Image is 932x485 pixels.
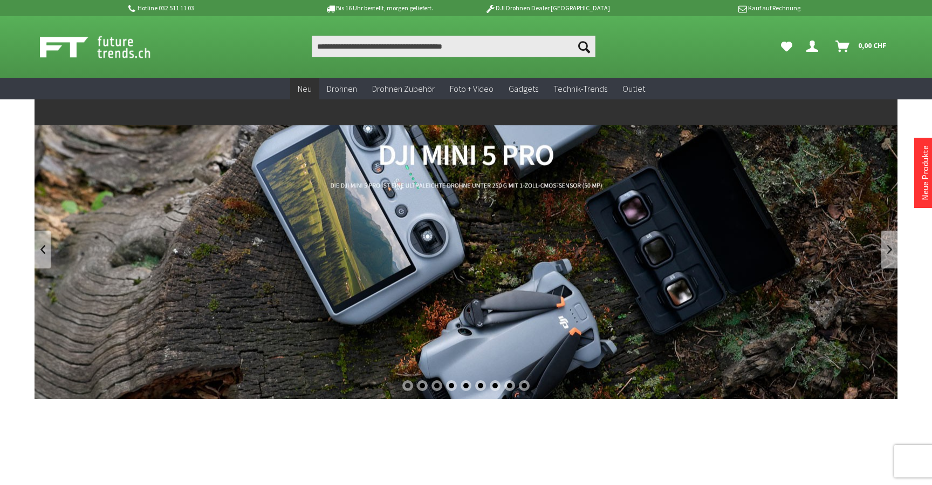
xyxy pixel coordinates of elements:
div: 9 [519,380,530,391]
button: Suchen [573,36,595,57]
a: DJI Mini 5 Pro [35,99,897,399]
p: Kauf auf Rechnung [632,2,800,15]
a: Technik-Trends [546,78,615,100]
span: Drohnen Zubehör [372,83,435,94]
div: 1 [402,380,413,391]
span: Technik-Trends [553,83,607,94]
a: Drohnen [319,78,365,100]
div: 8 [504,380,515,391]
span: Drohnen [327,83,357,94]
a: Warenkorb [831,36,892,57]
span: Outlet [622,83,645,94]
p: Bis 16 Uhr bestellt, morgen geliefert. [294,2,463,15]
a: Drohnen Zubehör [365,78,442,100]
a: Foto + Video [442,78,501,100]
input: Produkt, Marke, Kategorie, EAN, Artikelnummer… [312,36,595,57]
div: 3 [431,380,442,391]
span: Foto + Video [450,83,494,94]
img: Shop Futuretrends - zur Startseite wechseln [40,33,174,60]
div: 4 [446,380,457,391]
a: Neu [290,78,319,100]
a: Neue Produkte [920,145,930,200]
a: Meine Favoriten [776,36,798,57]
div: 2 [417,380,428,391]
div: 5 [461,380,471,391]
span: 0,00 CHF [858,37,887,54]
p: DJI Drohnen Dealer [GEOGRAPHIC_DATA] [463,2,632,15]
p: Hotline 032 511 11 03 [126,2,294,15]
span: Neu [298,83,312,94]
a: Gadgets [501,78,546,100]
div: 6 [475,380,486,391]
a: Outlet [615,78,653,100]
a: Dein Konto [802,36,827,57]
span: Gadgets [509,83,538,94]
div: 7 [490,380,501,391]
